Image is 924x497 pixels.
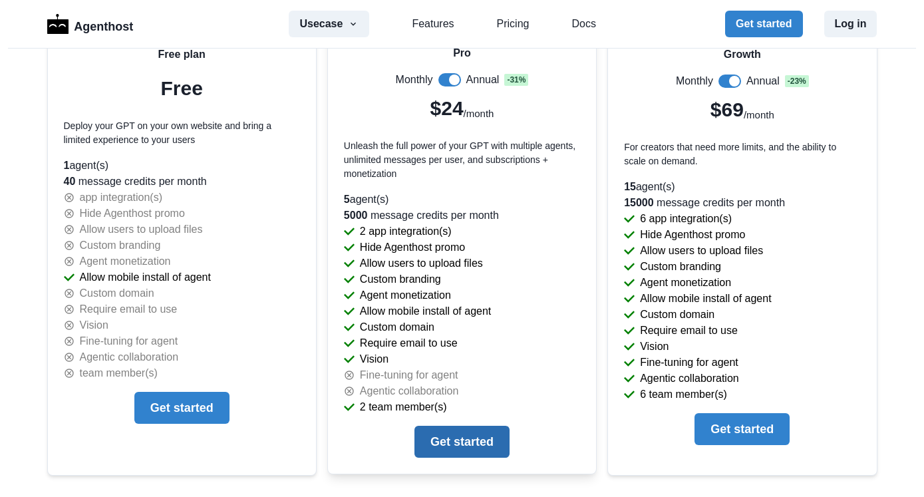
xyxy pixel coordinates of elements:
p: Agent monetization [640,275,731,291]
p: app integration(s) [80,190,163,206]
p: Allow users to upload files [80,222,203,238]
p: agent(s) [64,158,300,174]
p: Fine-tuning for agent [640,355,738,371]
span: - 23 % [785,75,809,87]
p: Allow users to upload files [640,243,763,259]
button: Get started [694,413,790,445]
p: Allow mobile install of agent [640,291,771,307]
p: $24 [430,93,464,123]
button: Get started [725,11,802,37]
a: LogoAgenthost [47,13,134,36]
p: Require email to use [80,301,178,317]
p: Deploy your GPT on your own website and bring a limited experience to your users [64,119,300,147]
p: team member(s) [80,365,158,381]
p: Agenthost [74,13,133,36]
p: Agentic collaboration [360,383,459,399]
p: Vision [80,317,108,333]
img: Logo [47,14,69,34]
button: Usecase [289,11,369,37]
p: Unleash the full power of your GPT with multiple agents, unlimited messages per user, and subscri... [344,139,580,181]
p: Custom domain [360,319,434,335]
p: Monthly [396,72,433,88]
p: 2 app integration(s) [360,224,452,240]
a: Pricing [497,16,530,32]
p: Allow mobile install of agent [360,303,491,319]
button: Get started [134,392,230,424]
p: Custom branding [360,271,441,287]
button: Get started [414,426,510,458]
p: Vision [640,339,669,355]
span: 15000 [624,197,654,208]
p: Agentic collaboration [80,349,179,365]
p: agent(s) [344,192,580,208]
p: For creators that need more limits, and the ability to scale on demand. [624,140,860,168]
p: $69 [710,94,744,124]
p: 2 team member(s) [360,399,447,415]
p: Custom branding [80,238,161,253]
p: /month [464,106,494,122]
p: Pro [453,45,471,61]
p: Agent monetization [80,253,171,269]
p: Require email to use [360,335,458,351]
p: Fine-tuning for agent [80,333,178,349]
p: Hide Agenthost promo [360,240,465,255]
p: Allow mobile install of agent [80,269,211,285]
p: Vision [360,351,388,367]
span: - 31 % [504,74,528,86]
a: Docs [571,16,595,32]
p: Hide Agenthost promo [640,227,745,243]
p: /month [744,108,774,123]
p: Free plan [158,47,206,63]
p: Allow users to upload files [360,255,483,271]
p: Require email to use [640,323,738,339]
p: Hide Agenthost promo [80,206,185,222]
span: 1 [64,160,70,171]
p: Free [160,73,202,103]
p: Growth [724,47,761,63]
p: 6 team member(s) [640,387,727,403]
p: Custom domain [640,307,714,323]
span: 40 [64,176,76,187]
p: Agentic collaboration [640,371,739,387]
p: Annual [466,72,500,88]
p: Monthly [676,73,713,89]
p: message credits per month [64,174,300,190]
p: Fine-tuning for agent [360,367,458,383]
p: agent(s) [624,179,860,195]
button: Log in [824,11,877,37]
span: 5 [344,194,350,205]
p: message credits per month [344,208,580,224]
p: Agent monetization [360,287,451,303]
p: Custom domain [80,285,154,301]
p: Annual [746,73,780,89]
p: Custom branding [640,259,721,275]
p: message credits per month [624,195,860,211]
a: Features [412,16,454,32]
span: 5000 [344,210,368,221]
p: 6 app integration(s) [640,211,732,227]
span: 15 [624,181,636,192]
